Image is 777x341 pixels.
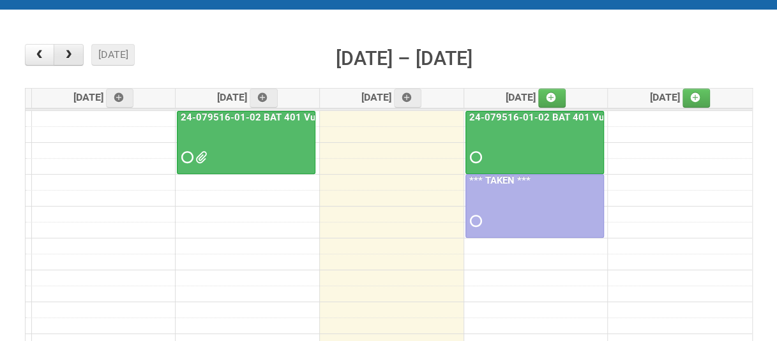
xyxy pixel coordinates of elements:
[217,91,278,103] span: [DATE]
[178,112,368,123] a: 24-079516-01-02 BAT 401 Vuse Box RCT
[467,112,657,123] a: 24-079516-01-02 BAT 401 Vuse Box RCT
[506,91,566,103] span: [DATE]
[538,89,566,108] a: Add an event
[177,111,315,174] a: 24-079516-01-02 BAT 401 Vuse Box RCT
[250,89,278,108] a: Add an event
[394,89,422,108] a: Add an event
[361,91,422,103] span: [DATE]
[683,89,711,108] a: Add an event
[106,89,134,108] a: Add an event
[91,44,135,66] button: [DATE]
[650,91,711,103] span: [DATE]
[336,44,472,73] h2: [DATE] – [DATE]
[195,153,204,162] span: GROUP 1000.jpg 24-079516-01 BAT 401 Vuse Box RCT - Address File - 4th Batch 9.30.xlsx RAIBAT Vuse...
[181,153,190,162] span: Requested
[465,111,604,174] a: 24-079516-01-02 BAT 401 Vuse Box RCT
[470,153,479,162] span: Requested
[73,91,134,103] span: [DATE]
[470,217,479,226] span: Requested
